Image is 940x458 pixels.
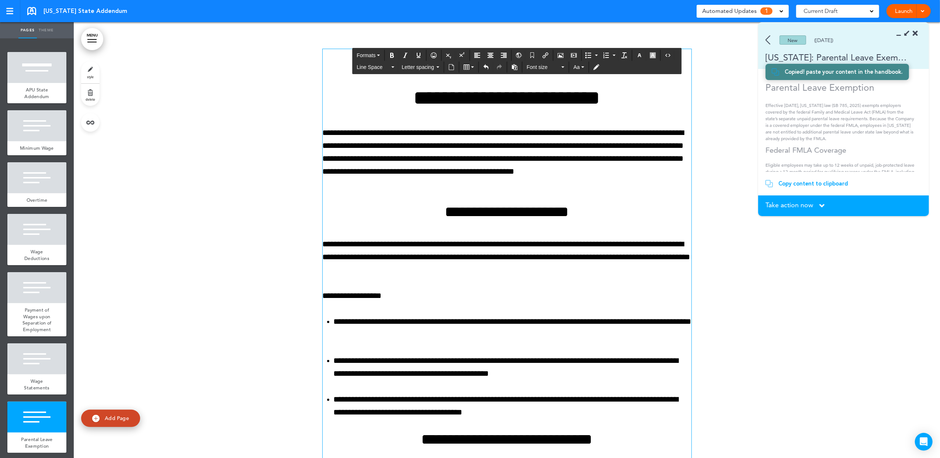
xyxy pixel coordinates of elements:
img: copy.svg [766,180,773,187]
a: Launch [892,4,915,18]
a: Wage Statements [7,374,66,395]
span: Letter spacing [402,63,435,71]
div: Airmason image [555,50,567,61]
div: Clear formatting [618,50,631,61]
span: Font size [527,63,560,71]
h2: Federal FMLA Coverage [766,146,916,155]
div: New [780,35,806,45]
div: Toggle Tracking Changes [590,62,603,73]
a: Minimum Wage [7,141,66,155]
div: Paste as text [508,62,521,73]
div: Italic [399,50,412,61]
span: Minimum Wage [20,145,54,151]
span: Take action now [766,202,813,208]
div: Underline [413,50,425,61]
span: [US_STATE] State Addendum [44,7,127,15]
div: Align center [485,50,497,61]
div: [US_STATE]: Parental Leave Exemption [758,51,908,63]
span: style [87,74,94,79]
img: add.svg [92,415,100,422]
div: Insert/edit airmason link [540,50,552,61]
div: Source code [662,50,674,61]
a: style [81,61,100,83]
span: Current Draft [804,6,837,16]
span: Aa [573,64,580,70]
a: MENU [81,28,103,50]
a: Wage Deductions [7,245,66,265]
div: Superscript [456,50,469,61]
span: Payment of Wages upon Separation of Employment [22,307,52,333]
div: Open Intercom Messenger [915,433,933,451]
div: Bullet list [583,50,600,61]
div: ([DATE]) [814,38,833,43]
a: Overtime [7,193,66,207]
div: Numbered list [601,50,618,61]
div: Insert/edit media [568,50,580,61]
span: Add Page [105,415,129,421]
div: Insert document [445,62,458,73]
div: Redo [493,62,506,73]
a: Payment of Wages upon Separation of Employment [7,303,66,336]
img: back.svg [766,35,770,45]
a: delete [81,84,100,106]
p: Effective [DATE], [US_STATE] law (SB 785, 2025) exempts employers covered by the federal Family a... [766,102,916,142]
div: Subscript [443,50,455,61]
span: Wage Deductions [24,249,49,261]
span: Parental Leave Exemption [21,436,52,449]
div: Bold [386,50,399,61]
span: Formats [357,52,375,58]
a: APU State Addendum [7,83,66,103]
div: Align left [471,50,484,61]
span: delete [86,97,95,101]
div: Copy content to clipboard [778,180,848,187]
div: Table [460,62,477,73]
span: Wage Statements [24,378,50,391]
a: Add Page [81,410,140,427]
span: APU State Addendum [24,87,49,100]
h1: Parental Leave Exemption [766,82,916,93]
div: Copied! paste your content in the handbook. [785,68,903,76]
span: Automated Updates [702,6,757,16]
div: Undo [480,62,492,73]
a: Theme [37,22,55,38]
p: Eligible employees may take up to 12 weeks of unpaid, job-protected leave during a 12-month perio... [766,162,916,188]
span: 1 [760,7,773,15]
img: copy.svg [772,68,779,76]
div: Insert/Edit global anchor link [513,50,526,61]
a: Parental Leave Exemption [7,433,66,453]
span: Line Space [357,63,390,71]
div: Anchor [526,50,539,61]
div: Align right [498,50,510,61]
span: Overtime [27,197,47,203]
a: Pages [18,22,37,38]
